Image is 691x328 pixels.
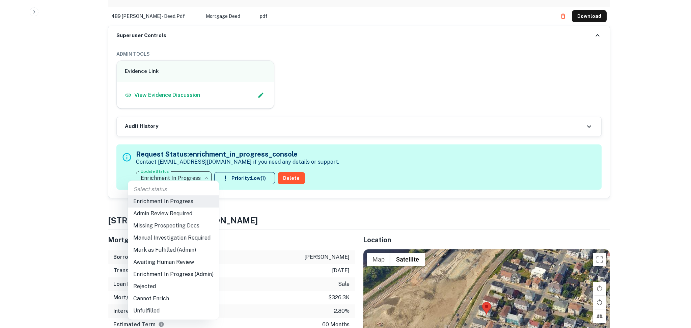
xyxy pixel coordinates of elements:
[128,268,219,280] li: Enrichment In Progress (Admin)
[128,305,219,317] li: Unfulfilled
[128,244,219,256] li: Mark as Fulfilled (Admin)
[128,208,219,220] li: Admin Review Required
[128,293,219,305] li: Cannot Enrich
[657,274,691,306] iframe: Chat Widget
[128,220,219,232] li: Missing Prospecting Docs
[128,256,219,268] li: Awaiting Human Review
[128,280,219,293] li: Rejected
[128,195,219,208] li: Enrichment In Progress
[128,232,219,244] li: Manual Investigation Required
